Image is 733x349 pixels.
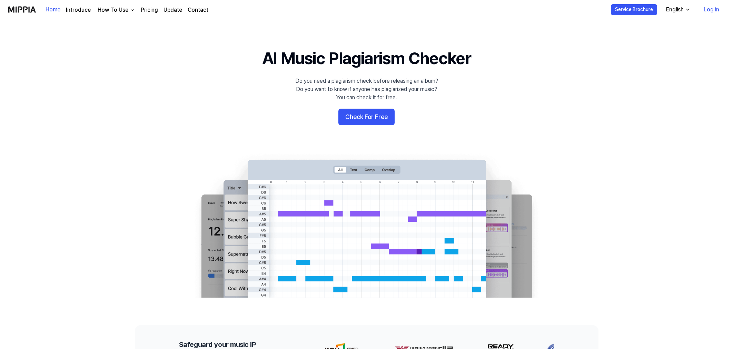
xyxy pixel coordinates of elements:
a: Update [164,6,182,14]
div: How To Use [96,6,130,14]
a: Contact [188,6,208,14]
a: Home [46,0,60,19]
div: Do you need a plagiarism check before releasing an album? Do you want to know if anyone has plagi... [295,77,438,102]
h1: AI Music Plagiarism Checker [262,47,471,70]
button: English [661,3,695,17]
button: How To Use [96,6,135,14]
div: English [665,6,685,14]
button: Service Brochure [611,4,657,15]
img: main Image [187,153,546,298]
button: Check For Free [338,109,395,125]
a: Introduce [66,6,91,14]
a: Pricing [141,6,158,14]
